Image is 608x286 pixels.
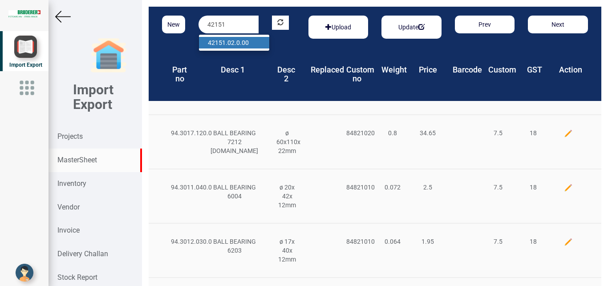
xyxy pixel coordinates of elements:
[455,16,515,33] button: Prev
[453,65,475,74] h4: Barcode
[564,129,573,138] img: edit.png
[488,65,511,74] h4: Custom
[340,129,375,137] div: 84821020
[164,237,199,246] div: 94.3012.030.0
[57,226,80,234] strong: Invoice
[480,183,515,192] div: 7.5
[559,65,581,74] h4: Action
[164,129,199,137] div: 94.3017.120.0
[410,237,445,246] div: 1.95
[340,237,375,246] div: 84821010
[375,129,410,137] div: 0.8
[199,183,270,201] div: BALL BEARING 6004
[204,65,262,74] h4: Desc 1
[57,132,83,141] strong: Projects
[57,273,97,282] strong: Stock Report
[164,183,199,192] div: 94.3011.040.0
[199,129,270,155] div: BALL BEARING 7212 [DOMAIN_NAME]
[528,16,588,33] button: Next
[9,62,42,68] span: Import Export
[523,65,546,74] h4: GST
[381,65,404,74] h4: Weight
[417,65,439,74] h4: Price
[199,237,270,255] div: BALL BEARING 6203
[270,183,305,209] div: ø 20x 42x 12mm
[57,179,86,188] strong: Inventory
[320,20,357,34] button: Upload
[270,129,305,155] div: ø 60x110x 22mm
[480,237,515,246] div: 7.5
[208,39,226,46] strong: 42151
[73,82,113,112] b: Import Export
[375,183,410,192] div: 0.072
[480,129,515,137] div: 7.5
[199,37,269,48] a: 42151.02.0.00
[564,238,573,246] img: edit.png
[564,183,573,192] img: edit.png
[393,20,430,34] button: Update
[410,129,445,137] div: 34.65
[515,183,551,192] div: 18
[346,65,369,83] h4: Custom no
[169,65,191,83] h4: Part no
[91,38,126,73] img: garage-closed.png
[57,203,80,211] strong: Vendor
[57,156,97,164] strong: MasterSheet
[275,65,297,83] h4: Desc 2
[515,129,551,137] div: 18
[515,237,551,246] div: 18
[57,250,108,258] strong: Delivery Challan
[311,65,333,74] h4: Replaced
[308,16,369,39] div: Basic example
[199,16,259,33] input: Serach by product part no
[270,237,305,264] div: ø 17x 40x 12mm
[162,16,185,33] button: New
[375,237,410,246] div: 0.064
[381,16,442,39] div: Basic example
[410,183,445,192] div: 2.5
[340,183,375,192] div: 84821010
